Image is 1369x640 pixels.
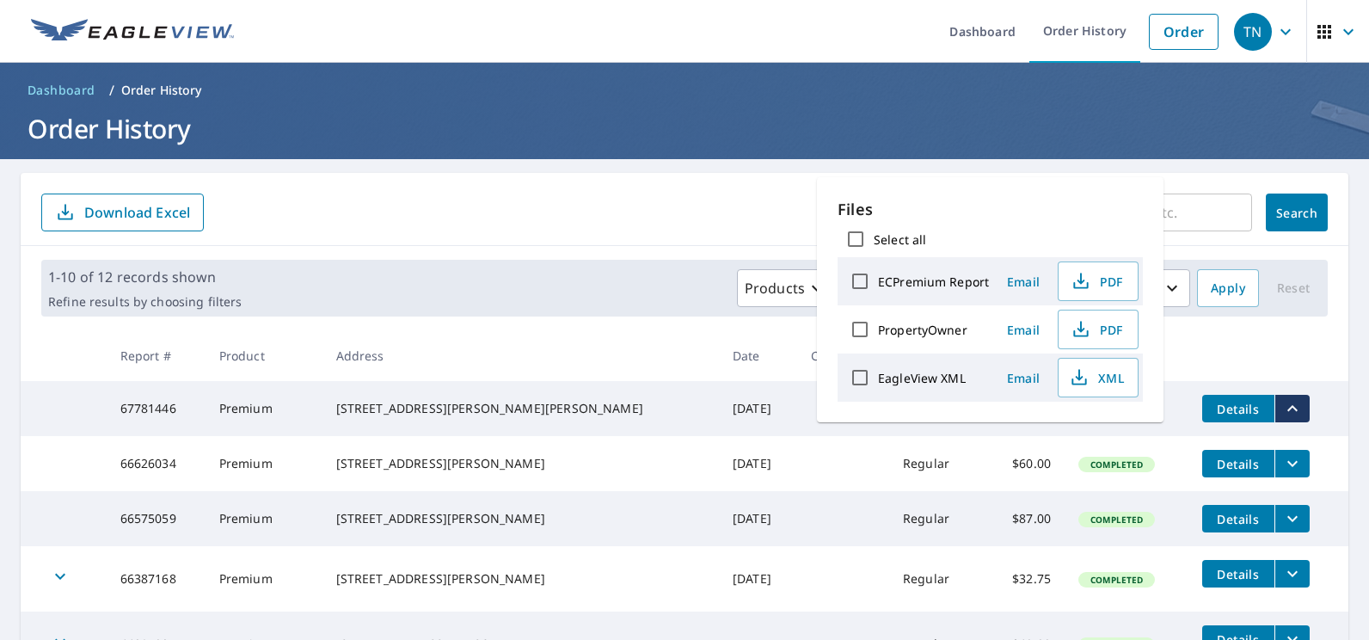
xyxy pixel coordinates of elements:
[48,267,242,287] p: 1-10 of 12 records shown
[874,231,926,248] label: Select all
[1069,271,1124,292] span: PDF
[1069,367,1124,388] span: XML
[107,381,206,436] td: 67781446
[41,194,204,231] button: Download Excel
[21,111,1348,146] h1: Order History
[797,330,889,381] th: Claim ID
[878,274,989,290] label: ECPremium Report
[978,491,1065,546] td: $87.00
[1202,560,1274,588] button: detailsBtn-66387168
[745,278,805,298] p: Products
[1149,14,1219,50] a: Order
[719,330,797,381] th: Date
[21,77,1348,104] nav: breadcrumb
[1197,269,1259,307] button: Apply
[48,294,242,310] p: Refine results by choosing filters
[1212,401,1264,417] span: Details
[737,269,837,307] button: Products
[1080,574,1153,586] span: Completed
[1003,370,1044,386] span: Email
[1202,505,1274,532] button: detailsBtn-66575059
[889,491,978,546] td: Regular
[1003,274,1044,290] span: Email
[107,436,206,491] td: 66626034
[336,400,705,417] div: [STREET_ADDRESS][PERSON_NAME][PERSON_NAME]
[1280,205,1314,221] span: Search
[1080,514,1153,526] span: Completed
[978,546,1065,612] td: $32.75
[1080,458,1153,471] span: Completed
[107,546,206,612] td: 66387168
[1274,505,1310,532] button: filesDropdownBtn-66575059
[838,198,1143,221] p: Files
[1212,566,1264,582] span: Details
[1274,450,1310,477] button: filesDropdownBtn-66626034
[336,510,705,527] div: [STREET_ADDRESS][PERSON_NAME]
[719,436,797,491] td: [DATE]
[28,82,95,99] span: Dashboard
[107,330,206,381] th: Report #
[322,330,719,381] th: Address
[336,570,705,588] div: [STREET_ADDRESS][PERSON_NAME]
[996,365,1051,391] button: Email
[1212,511,1264,527] span: Details
[206,330,322,381] th: Product
[719,381,797,436] td: [DATE]
[889,546,978,612] td: Regular
[1212,456,1264,472] span: Details
[719,491,797,546] td: [DATE]
[1058,262,1139,301] button: PDF
[1058,310,1139,349] button: PDF
[719,546,797,612] td: [DATE]
[1266,194,1328,231] button: Search
[878,322,967,338] label: PropertyOwner
[889,436,978,491] td: Regular
[1069,319,1124,340] span: PDF
[996,268,1051,295] button: Email
[878,370,966,386] label: EagleView XML
[109,80,114,101] li: /
[206,381,322,436] td: Premium
[1003,322,1044,338] span: Email
[1274,560,1310,588] button: filesDropdownBtn-66387168
[996,317,1051,343] button: Email
[84,203,190,222] p: Download Excel
[206,436,322,491] td: Premium
[1202,450,1274,477] button: detailsBtn-66626034
[31,19,234,45] img: EV Logo
[1274,395,1310,422] button: filesDropdownBtn-67781446
[107,491,206,546] td: 66575059
[1234,13,1272,51] div: TN
[121,82,202,99] p: Order History
[1058,358,1139,397] button: XML
[336,455,705,472] div: [STREET_ADDRESS][PERSON_NAME]
[206,491,322,546] td: Premium
[206,546,322,612] td: Premium
[1202,395,1274,422] button: detailsBtn-67781446
[1211,278,1245,299] span: Apply
[21,77,102,104] a: Dashboard
[978,436,1065,491] td: $60.00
